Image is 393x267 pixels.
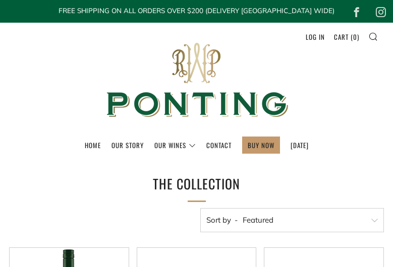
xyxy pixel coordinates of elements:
[353,32,357,42] span: 0
[111,137,144,153] a: Our Story
[291,137,309,153] a: [DATE]
[248,137,274,153] a: BUY NOW
[206,137,232,153] a: Contact
[306,29,325,45] a: Log in
[85,137,101,153] a: Home
[154,137,196,153] a: Our Wines
[334,29,359,45] a: Cart (0)
[96,24,298,137] img: Ponting Wines
[65,172,327,196] h1: The Collection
